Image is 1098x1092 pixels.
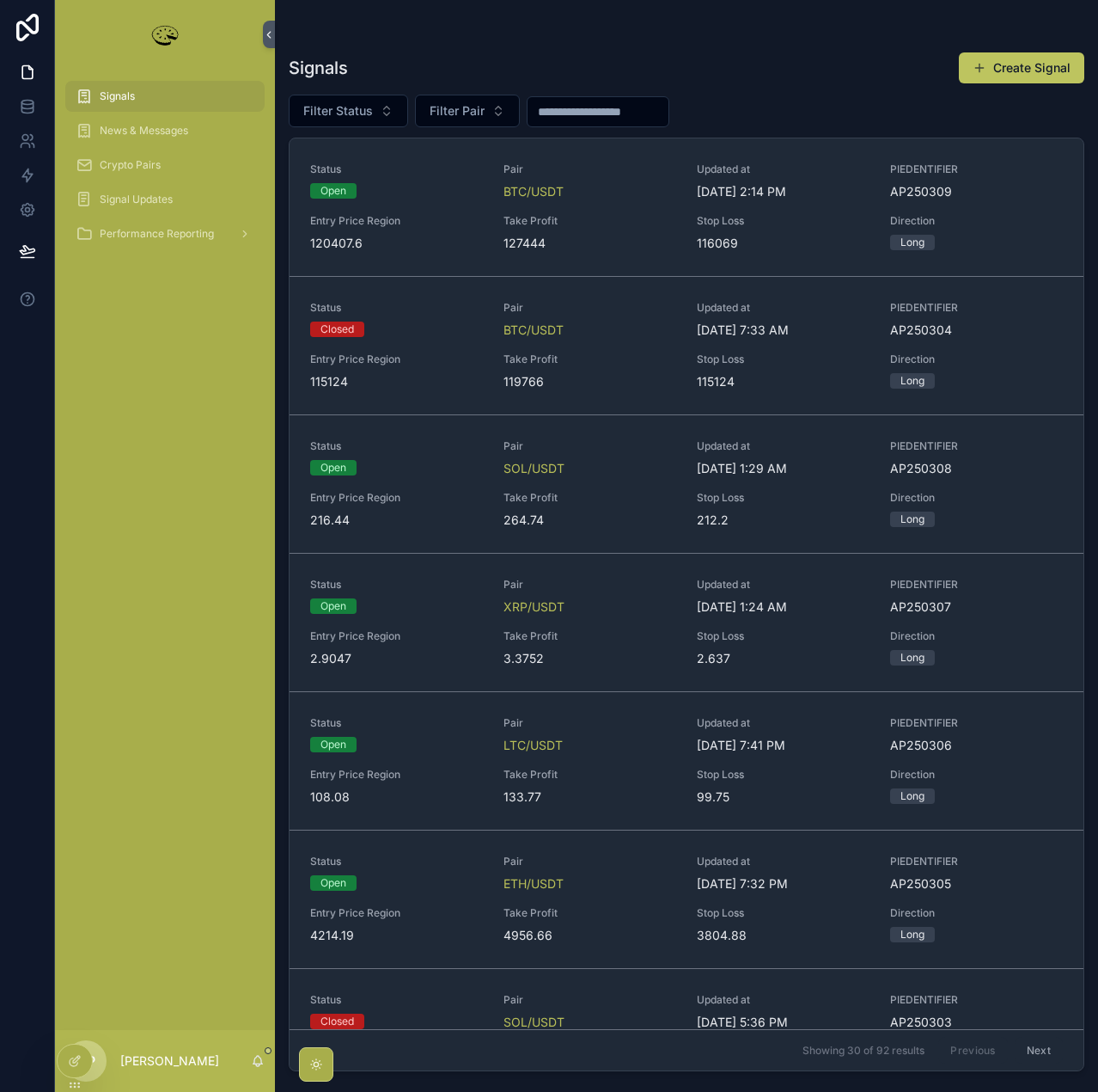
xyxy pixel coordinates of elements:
[900,927,924,942] div: Long
[503,629,676,643] span: Take Profit
[65,150,265,181] a: Crypto Pairs
[900,788,924,804] div: Long
[310,512,483,529] span: 216.44
[310,788,483,806] span: 108.08
[503,1014,564,1031] a: SOL/USDT
[100,124,188,138] span: News & Messages
[900,373,924,389] div: Long
[697,629,869,643] span: Stop Loss
[310,491,483,505] span: Entry Price Region
[1015,1037,1063,1064] button: Next
[890,598,1063,616] span: AP250307
[890,460,1063,477] span: AP250308
[289,95,408,127] button: Select Button
[503,183,564,200] a: BTC/USDT
[890,322,1063,339] span: AP250304
[503,716,676,730] span: Pair
[697,993,869,1007] span: Updated at
[900,235,924,250] div: Long
[697,716,869,730] span: Updated at
[503,373,676,390] span: 119766
[697,373,869,390] span: 115124
[890,183,1063,200] span: AP250309
[503,235,676,252] span: 127444
[290,553,1083,691] a: StatusOpenPairXRP/USDTUpdated at[DATE] 1:24 AMPIEDENTIFIERAP250307Entry Price Region2.9047Take Pr...
[697,163,869,176] span: Updated at
[290,276,1083,414] a: StatusClosedPairBTC/USDTUpdated at[DATE] 7:33 AMPIEDENTIFIERAP250304Entry Price Region115124Take ...
[503,439,676,453] span: Pair
[290,138,1083,276] a: StatusOpenPairBTC/USDTUpdated at[DATE] 2:14 PMPIEDENTIFIERAP250309Entry Price Region120407.6Take ...
[697,650,869,667] span: 2.637
[697,578,869,592] span: Updated at
[890,439,1063,453] span: PIEDENTIFIER
[148,21,182,48] img: App logo
[890,875,1063,893] span: AP250305
[503,737,563,754] a: LTC/USDT
[100,193,173,206] span: Signal Updates
[697,214,869,228] span: Stop Loss
[890,855,1063,868] span: PIEDENTIFIER
[890,737,1063,754] span: AP250306
[697,737,869,754] span: [DATE] 7:41 PM
[65,218,265,249] a: Performance Reporting
[65,184,265,215] a: Signal Updates
[310,650,483,667] span: 2.9047
[697,855,869,868] span: Updated at
[503,855,676,868] span: Pair
[503,768,676,782] span: Take Profit
[310,214,483,228] span: Entry Price Region
[503,301,676,315] span: Pair
[310,906,483,920] span: Entry Price Region
[430,102,485,120] span: Filter Pair
[310,439,483,453] span: Status
[290,691,1083,830] a: StatusOpenPairLTC/USDTUpdated at[DATE] 7:41 PMPIEDENTIFIERAP250306Entry Price Region108.08Take Pr...
[890,301,1063,315] span: PIEDENTIFIER
[310,927,483,944] span: 4214.19
[802,1044,924,1058] span: Showing 30 of 92 results
[697,235,869,252] span: 116069
[697,788,869,806] span: 99.75
[290,830,1083,968] a: StatusOpenPairETH/USDTUpdated at[DATE] 7:32 PMPIEDENTIFIERAP250305Entry Price Region4214.19Take P...
[697,927,869,944] span: 3804.88
[697,512,869,529] span: 212.2
[503,875,564,893] a: ETH/USDT
[890,906,1063,920] span: Direction
[320,875,346,891] div: Open
[503,322,564,339] a: BTC/USDT
[697,183,869,200] span: [DATE] 2:14 PM
[697,875,869,893] span: [DATE] 7:32 PM
[503,598,564,616] a: XRP/USDT
[697,906,869,920] span: Stop Loss
[890,163,1063,176] span: PIEDENTIFIER
[415,95,520,127] button: Select Button
[310,578,483,592] span: Status
[697,491,869,505] span: Stop Loss
[959,52,1084,83] a: Create Signal
[320,598,346,614] div: Open
[890,491,1063,505] span: Direction
[320,737,346,752] div: Open
[320,460,346,475] div: Open
[120,1052,219,1070] p: [PERSON_NAME]
[310,373,483,390] span: 115124
[503,578,676,592] span: Pair
[65,81,265,112] a: Signals
[310,163,483,176] span: Status
[503,491,676,505] span: Take Profit
[503,650,676,667] span: 3.3752
[503,512,676,529] span: 264.74
[697,768,869,782] span: Stop Loss
[55,69,275,272] div: scrollable content
[890,993,1063,1007] span: PIEDENTIFIER
[697,439,869,453] span: Updated at
[503,788,676,806] span: 133.77
[310,716,483,730] span: Status
[100,158,161,172] span: Crypto Pairs
[890,768,1063,782] span: Direction
[503,906,676,920] span: Take Profit
[890,1014,1063,1031] span: AP250303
